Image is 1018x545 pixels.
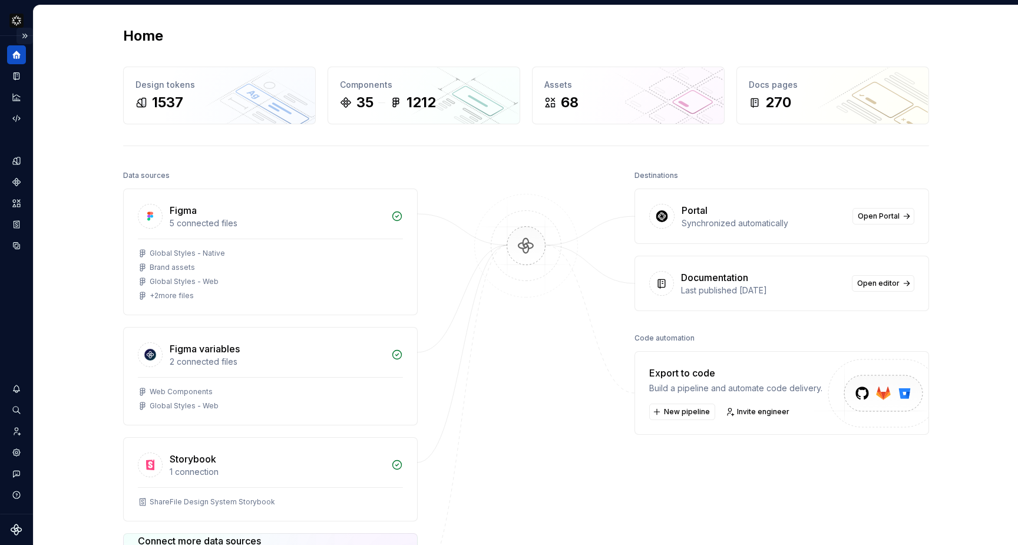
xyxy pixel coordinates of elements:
[7,173,26,191] a: Components
[749,79,917,91] div: Docs pages
[7,45,26,64] a: Home
[852,208,914,224] a: Open Portal
[852,275,914,292] a: Open editor
[7,379,26,398] button: Notifications
[135,79,303,91] div: Design tokens
[7,67,26,85] a: Documentation
[649,382,822,394] div: Build a pipeline and automate code delivery.
[170,466,384,478] div: 1 connection
[7,422,26,441] a: Invite team
[7,443,26,462] a: Settings
[170,452,216,466] div: Storybook
[664,407,710,417] span: New pipeline
[7,88,26,107] a: Analytics
[16,28,33,44] button: Expand sidebar
[737,407,789,417] span: Invite engineer
[150,263,195,272] div: Brand assets
[561,93,579,112] div: 68
[682,203,708,217] div: Portal
[11,524,22,536] svg: Supernova Logo
[123,189,418,315] a: Figma5 connected filesGlobal Styles - NativeBrand assetsGlobal Styles - Web+2more files
[765,93,791,112] div: 270
[356,93,374,112] div: 35
[123,167,170,184] div: Data sources
[150,401,219,411] div: Global Styles - Web
[858,212,900,221] span: Open Portal
[406,93,436,112] div: 1212
[649,366,822,380] div: Export to code
[7,194,26,213] a: Assets
[681,270,748,285] div: Documentation
[722,404,795,420] a: Invite engineer
[681,285,845,296] div: Last published [DATE]
[532,67,725,124] a: Assets68
[544,79,712,91] div: Assets
[7,151,26,170] a: Design tokens
[150,249,225,258] div: Global Styles - Native
[7,401,26,420] button: Search ⌘K
[328,67,520,124] a: Components351212
[150,387,213,397] div: Web Components
[736,67,929,124] a: Docs pages270
[150,277,219,286] div: Global Styles - Web
[123,27,163,45] h2: Home
[9,14,24,28] img: 16fa4d48-c719-41e7-904a-cec51ff481f5.png
[634,167,678,184] div: Destinations
[340,79,508,91] div: Components
[123,67,316,124] a: Design tokens1537
[123,437,418,521] a: Storybook1 connectionShareFile Design System Storybook
[170,217,384,229] div: 5 connected files
[7,109,26,128] a: Code automation
[857,279,900,288] span: Open editor
[170,342,240,356] div: Figma variables
[682,217,845,229] div: Synchronized automatically
[634,330,695,346] div: Code automation
[7,215,26,234] a: Storybook stories
[649,404,715,420] button: New pipeline
[170,356,384,368] div: 2 connected files
[152,93,183,112] div: 1537
[123,327,418,425] a: Figma variables2 connected filesWeb ComponentsGlobal Styles - Web
[150,291,194,300] div: + 2 more files
[7,464,26,483] button: Contact support
[170,203,197,217] div: Figma
[7,236,26,255] a: Data sources
[150,497,275,507] div: ShareFile Design System Storybook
